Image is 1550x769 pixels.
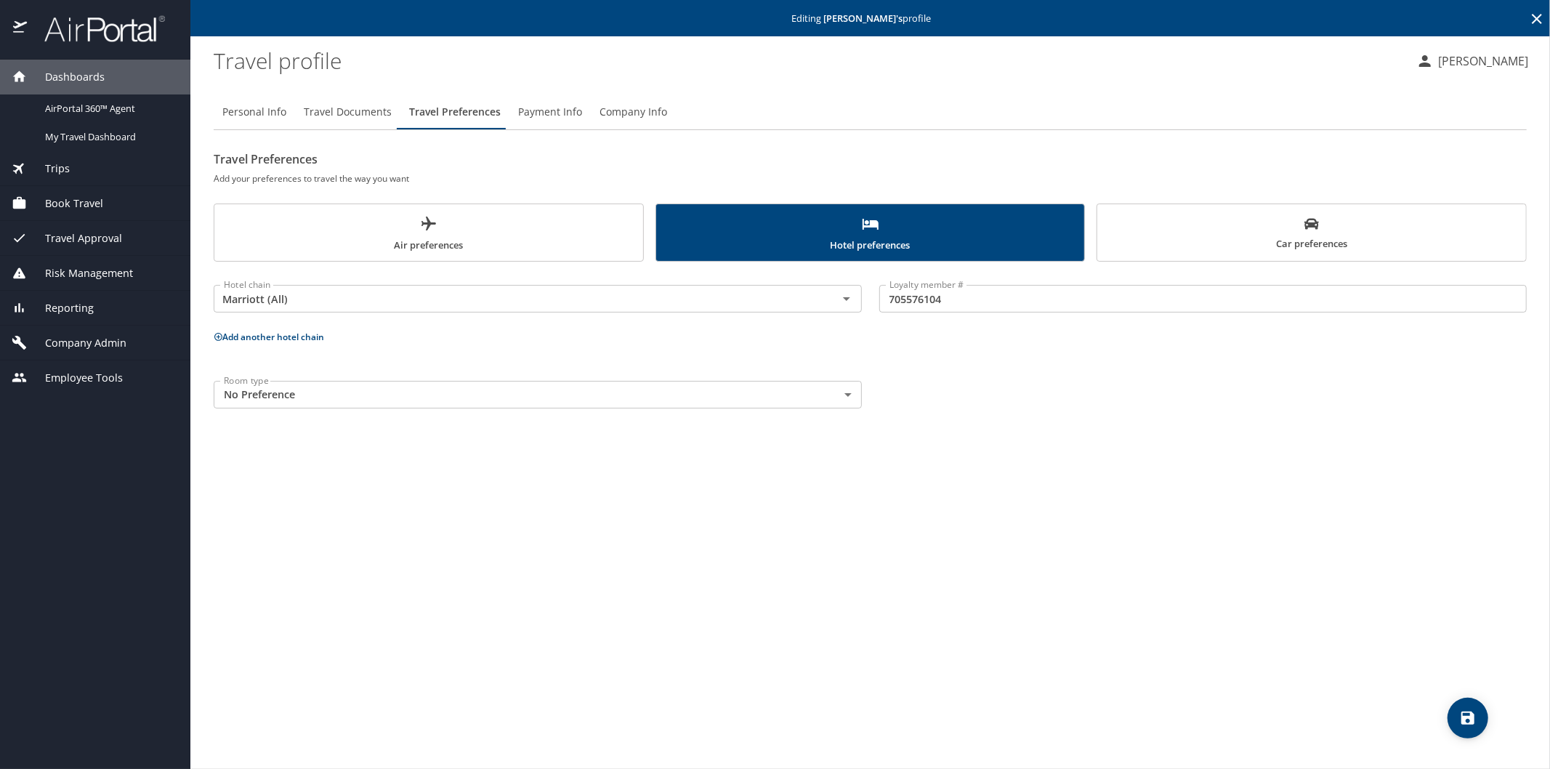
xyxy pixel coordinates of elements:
[518,103,582,121] span: Payment Info
[214,381,862,408] div: No Preference
[222,103,286,121] span: Personal Info
[27,370,123,386] span: Employee Tools
[214,331,324,343] button: Add another hotel chain
[27,300,94,316] span: Reporting
[195,14,1546,23] p: Editing profile
[13,15,28,43] img: icon-airportal.png
[1434,52,1528,70] p: [PERSON_NAME]
[1410,48,1534,74] button: [PERSON_NAME]
[28,15,165,43] img: airportal-logo.png
[1448,698,1488,738] button: save
[214,94,1527,129] div: Profile
[665,215,1076,254] span: Hotel preferences
[27,161,70,177] span: Trips
[27,265,133,281] span: Risk Management
[409,103,501,121] span: Travel Preferences
[824,12,903,25] strong: [PERSON_NAME] 's
[223,215,634,254] span: Air preferences
[27,196,103,212] span: Book Travel
[27,230,122,246] span: Travel Approval
[218,289,815,308] input: Select a hotel chain
[836,289,857,309] button: Open
[1106,217,1517,252] span: Car preferences
[600,103,667,121] span: Company Info
[27,335,126,351] span: Company Admin
[214,204,1527,262] div: scrollable force tabs example
[214,38,1405,83] h1: Travel profile
[214,148,1527,171] h2: Travel Preferences
[27,69,105,85] span: Dashboards
[304,103,392,121] span: Travel Documents
[45,130,173,144] span: My Travel Dashboard
[214,171,1527,186] h6: Add your preferences to travel the way you want
[45,102,173,116] span: AirPortal 360™ Agent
